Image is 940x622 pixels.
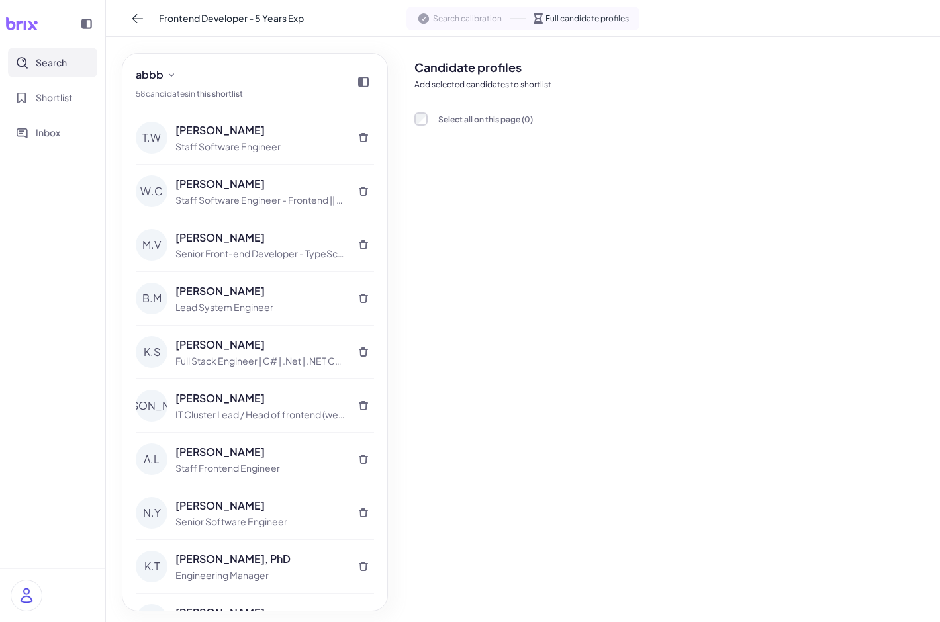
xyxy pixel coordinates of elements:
[36,56,67,69] span: Search
[175,498,345,513] div: [PERSON_NAME]
[136,283,167,314] div: B.M
[175,408,345,422] div: IT Cluster Lead / Head of frontend (web + mobile)
[175,283,345,299] div: [PERSON_NAME]
[136,175,167,207] div: W.C
[136,443,167,475] div: A.L
[175,337,345,353] div: [PERSON_NAME]
[8,118,97,148] button: Inbox
[545,13,629,24] span: Full candidate profiles
[175,247,345,261] div: Senior Front-end Developer - TypeScript, React, Next.js, Azure DevOps Services and Docker
[175,444,345,460] div: [PERSON_NAME]
[175,568,345,582] div: Engineering Manager
[175,176,345,192] div: [PERSON_NAME]
[175,140,345,154] div: Staff Software Engineer
[414,79,929,91] p: Add selected candidates to shortlist
[175,515,345,529] div: Senior Software Engineer
[433,13,502,24] span: Search calibration
[11,580,42,611] img: user_logo.png
[36,126,60,140] span: Inbox
[175,605,345,621] div: [PERSON_NAME]
[36,91,73,105] span: Shortlist
[136,88,243,100] div: 58 candidate s in
[136,551,167,582] div: K.T
[136,67,164,83] span: abbb
[414,58,929,76] h2: Candidate profiles
[175,461,345,475] div: Staff Frontend Engineer
[175,193,345,207] div: Staff Software Engineer - Frontend || React / Redux / GraphQL
[175,230,345,245] div: [PERSON_NAME]
[175,300,345,314] div: Lead System Engineer
[414,112,428,126] input: Select all on this page (0)
[175,122,345,138] div: [PERSON_NAME]
[136,497,167,529] div: N.Y
[175,390,345,406] div: [PERSON_NAME]
[136,229,167,261] div: M.V
[197,89,243,99] a: this shortlist
[136,336,167,368] div: K.S
[159,11,304,25] span: Frontend Developer - 5 Years Exp
[130,64,182,85] button: abbb
[136,390,167,422] div: [PERSON_NAME]
[438,114,533,124] span: Select all on this page ( 0 )
[175,551,345,567] div: [PERSON_NAME], PhD
[8,83,97,112] button: Shortlist
[136,122,167,154] div: T.W
[175,354,345,368] div: Full Stack Engineer | C# | .Net | .NET Core | SQL Server | Vue | JavaScript | HTML | CSS | REST API
[8,48,97,77] button: Search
